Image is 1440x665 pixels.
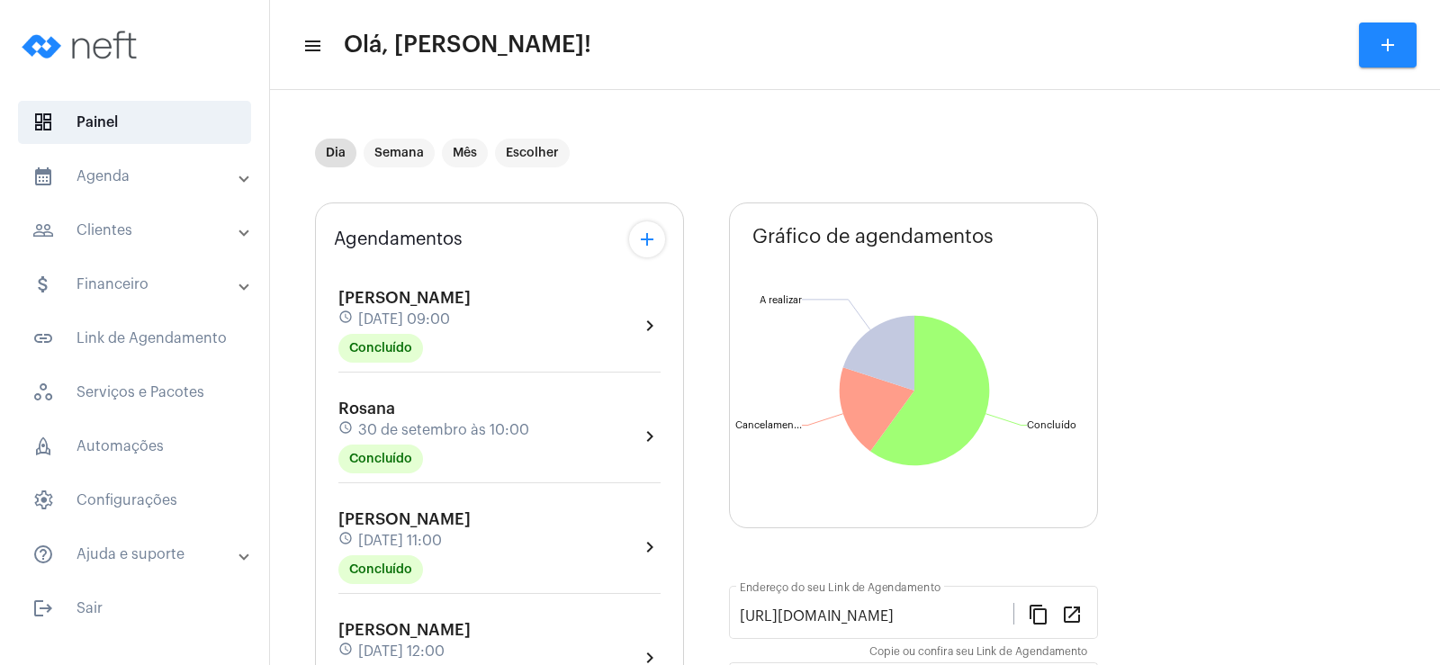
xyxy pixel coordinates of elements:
mat-icon: sidenav icon [32,598,54,619]
span: 30 de setembro às 10:00 [358,422,529,438]
text: A realizar [760,295,802,305]
mat-icon: content_copy [1028,603,1049,625]
mat-icon: add [1377,34,1399,56]
span: [DATE] 12:00 [358,643,445,660]
input: Link [740,608,1013,625]
span: Agendamentos [334,229,463,249]
mat-icon: chevron_right [639,426,661,447]
span: sidenav icon [32,112,54,133]
span: Serviços e Pacotes [18,371,251,414]
img: logo-neft-novo-2.png [14,9,149,81]
mat-panel-title: Clientes [32,220,240,241]
mat-panel-title: Agenda [32,166,240,187]
span: [DATE] 11:00 [358,533,442,549]
mat-icon: sidenav icon [32,328,54,349]
span: [PERSON_NAME] [338,622,471,638]
mat-icon: sidenav icon [32,544,54,565]
span: [DATE] 09:00 [358,311,450,328]
mat-icon: schedule [338,531,355,551]
mat-icon: schedule [338,310,355,329]
mat-panel-title: Financeiro [32,274,240,295]
mat-hint: Copie ou confira seu Link de Agendamento [869,646,1087,659]
mat-icon: schedule [338,420,355,440]
mat-icon: sidenav icon [32,166,54,187]
mat-icon: chevron_right [639,315,661,337]
span: sidenav icon [32,490,54,511]
text: Cancelamen... [735,420,802,430]
span: [PERSON_NAME] [338,511,471,527]
mat-expansion-panel-header: sidenav iconFinanceiro [11,263,269,306]
mat-chip: Semana [364,139,435,167]
span: Olá, [PERSON_NAME]! [344,31,591,59]
span: sidenav icon [32,382,54,403]
span: sidenav icon [32,436,54,457]
mat-icon: sidenav icon [32,274,54,295]
mat-icon: chevron_right [639,536,661,558]
span: Rosana [338,400,395,417]
span: Automações [18,425,251,468]
span: [PERSON_NAME] [338,290,471,306]
mat-chip: Concluído [338,334,423,363]
mat-expansion-panel-header: sidenav iconAjuda e suporte [11,533,269,576]
mat-chip: Concluído [338,555,423,584]
mat-chip: Mês [442,139,488,167]
mat-expansion-panel-header: sidenav iconClientes [11,209,269,252]
mat-icon: open_in_new [1061,603,1083,625]
mat-expansion-panel-header: sidenav iconAgenda [11,155,269,198]
mat-panel-title: Ajuda e suporte [32,544,240,565]
span: Sair [18,587,251,630]
span: Painel [18,101,251,144]
span: Gráfico de agendamentos [752,226,994,247]
mat-icon: sidenav icon [32,220,54,241]
mat-chip: Escolher [495,139,570,167]
mat-icon: schedule [338,642,355,661]
text: Concluído [1027,420,1076,430]
span: Configurações [18,479,251,522]
mat-icon: add [636,229,658,250]
mat-icon: sidenav icon [302,35,320,57]
span: Link de Agendamento [18,317,251,360]
mat-chip: Concluído [338,445,423,473]
mat-chip: Dia [315,139,356,167]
